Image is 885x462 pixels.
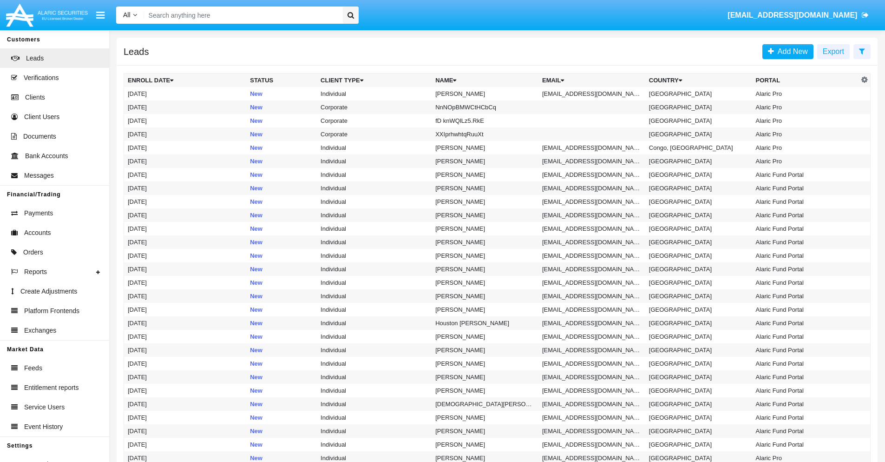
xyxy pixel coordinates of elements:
[538,222,645,235] td: [EMAIL_ADDRESS][DOMAIN_NAME]
[24,73,59,83] span: Verifications
[432,141,538,154] td: [PERSON_NAME]
[25,93,45,102] span: Clients
[23,248,43,257] span: Orders
[124,74,247,87] th: Enroll Date
[645,289,752,303] td: [GEOGRAPHIC_DATA]
[124,48,149,55] h5: Leads
[538,330,645,343] td: [EMAIL_ADDRESS][DOMAIN_NAME]
[752,357,859,370] td: Alaric Fund Portal
[317,208,432,222] td: Individual
[752,222,859,235] td: Alaric Fund Portal
[124,424,247,438] td: [DATE]
[24,228,51,238] span: Accounts
[752,316,859,330] td: Alaric Fund Portal
[645,208,752,222] td: [GEOGRAPHIC_DATA]
[246,289,317,303] td: New
[645,384,752,397] td: [GEOGRAPHIC_DATA]
[645,74,752,87] th: Country
[317,411,432,424] td: Individual
[246,181,317,195] td: New
[752,100,859,114] td: Alaric Pro
[432,235,538,249] td: [PERSON_NAME]
[20,287,77,296] span: Create Adjustments
[317,289,432,303] td: Individual
[246,276,317,289] td: New
[246,316,317,330] td: New
[645,276,752,289] td: [GEOGRAPHIC_DATA]
[124,370,247,384] td: [DATE]
[752,74,859,87] th: Portal
[432,74,538,87] th: Name
[317,141,432,154] td: Individual
[24,208,53,218] span: Payments
[538,249,645,262] td: [EMAIL_ADDRESS][DOMAIN_NAME]
[246,222,317,235] td: New
[246,127,317,141] td: New
[752,330,859,343] td: Alaric Fund Portal
[317,87,432,100] td: Individual
[645,397,752,411] td: [GEOGRAPHIC_DATA]
[752,289,859,303] td: Alaric Fund Portal
[124,235,247,249] td: [DATE]
[246,249,317,262] td: New
[246,438,317,451] td: New
[124,384,247,397] td: [DATE]
[752,181,859,195] td: Alaric Fund Portal
[645,195,752,208] td: [GEOGRAPHIC_DATA]
[538,384,645,397] td: [EMAIL_ADDRESS][DOMAIN_NAME]
[538,397,645,411] td: [EMAIL_ADDRESS][DOMAIN_NAME]
[116,10,144,20] a: All
[144,7,340,24] input: Search
[317,357,432,370] td: Individual
[317,316,432,330] td: Individual
[432,114,538,127] td: fD knWQlLz5.RkE
[645,114,752,127] td: [GEOGRAPHIC_DATA]
[538,303,645,316] td: [EMAIL_ADDRESS][DOMAIN_NAME]
[246,141,317,154] td: New
[538,424,645,438] td: [EMAIL_ADDRESS][DOMAIN_NAME]
[752,276,859,289] td: Alaric Fund Portal
[124,87,247,100] td: [DATE]
[645,303,752,316] td: [GEOGRAPHIC_DATA]
[752,262,859,276] td: Alaric Fund Portal
[645,87,752,100] td: [GEOGRAPHIC_DATA]
[24,112,59,122] span: Client Users
[645,316,752,330] td: [GEOGRAPHIC_DATA]
[124,114,247,127] td: [DATE]
[317,222,432,235] td: Individual
[432,438,538,451] td: [PERSON_NAME]
[728,11,857,19] span: [EMAIL_ADDRESS][DOMAIN_NAME]
[645,141,752,154] td: Congo, [GEOGRAPHIC_DATA]
[432,208,538,222] td: [PERSON_NAME]
[124,303,247,316] td: [DATE]
[317,384,432,397] td: Individual
[317,330,432,343] td: Individual
[538,289,645,303] td: [EMAIL_ADDRESS][DOMAIN_NAME]
[24,306,79,316] span: Platform Frontends
[538,316,645,330] td: [EMAIL_ADDRESS][DOMAIN_NAME]
[645,168,752,181] td: [GEOGRAPHIC_DATA]
[723,2,873,28] a: [EMAIL_ADDRESS][DOMAIN_NAME]
[123,11,131,19] span: All
[432,343,538,357] td: [PERSON_NAME]
[538,276,645,289] td: [EMAIL_ADDRESS][DOMAIN_NAME]
[317,154,432,168] td: Individual
[645,222,752,235] td: [GEOGRAPHIC_DATA]
[645,370,752,384] td: [GEOGRAPHIC_DATA]
[752,370,859,384] td: Alaric Fund Portal
[432,397,538,411] td: [DEMOGRAPHIC_DATA][PERSON_NAME]
[645,127,752,141] td: [GEOGRAPHIC_DATA]
[246,195,317,208] td: New
[317,397,432,411] td: Individual
[432,384,538,397] td: [PERSON_NAME]
[124,316,247,330] td: [DATE]
[752,141,859,154] td: Alaric Pro
[124,181,247,195] td: [DATE]
[317,370,432,384] td: Individual
[317,235,432,249] td: Individual
[538,262,645,276] td: [EMAIL_ADDRESS][DOMAIN_NAME]
[538,74,645,87] th: Email
[124,438,247,451] td: [DATE]
[246,384,317,397] td: New
[124,208,247,222] td: [DATE]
